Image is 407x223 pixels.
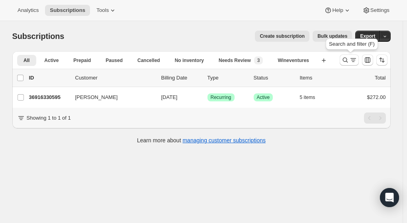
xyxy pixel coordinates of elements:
[18,7,39,14] span: Analytics
[254,74,294,82] p: Status
[161,94,178,100] span: [DATE]
[355,31,380,42] button: Export
[175,57,204,64] span: No inventory
[45,5,90,16] button: Subscriptions
[92,5,121,16] button: Tools
[376,54,387,66] button: Sort the results
[137,57,160,64] span: Cancelled
[340,54,359,66] button: Search and filter results
[207,74,247,82] div: Type
[364,112,386,124] nav: Pagination
[29,92,386,103] div: 36916330595[PERSON_NAME][DATE]SuccessRecurringSuccessActive5 items$272.00
[17,68,59,76] button: More views
[317,55,330,66] button: Create new view
[300,74,340,82] div: Items
[278,57,309,64] span: Wineventures
[137,136,266,144] p: Learn more about
[29,74,69,82] p: ID
[96,7,109,14] span: Tools
[255,31,309,42] button: Create subscription
[29,93,69,101] p: 36916330595
[73,57,91,64] span: Prepaid
[211,94,231,101] span: Recurring
[75,74,155,82] p: Customer
[12,32,65,41] span: Subscriptions
[358,5,394,16] button: Settings
[27,114,71,122] p: Showing 1 to 1 of 1
[182,137,266,143] a: managing customer subscriptions
[360,33,375,39] span: Export
[257,94,270,101] span: Active
[75,93,118,101] span: [PERSON_NAME]
[332,7,343,14] span: Help
[300,94,315,101] span: 5 items
[219,57,251,64] span: Needs Review
[317,33,347,39] span: Bulk updates
[161,74,201,82] p: Billing Date
[370,7,389,14] span: Settings
[23,57,29,64] span: All
[70,91,150,104] button: [PERSON_NAME]
[362,54,373,66] button: Customize table column order and visibility
[375,74,385,82] p: Total
[106,57,123,64] span: Paused
[13,5,43,16] button: Analytics
[257,57,260,64] span: 3
[367,94,386,100] span: $272.00
[380,188,399,207] div: Open Intercom Messenger
[260,33,305,39] span: Create subscription
[300,92,324,103] button: 5 items
[29,74,386,82] div: IDCustomerBilling DateTypeStatusItemsTotal
[313,31,352,42] button: Bulk updates
[50,7,85,14] span: Subscriptions
[44,57,59,64] span: Active
[319,5,356,16] button: Help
